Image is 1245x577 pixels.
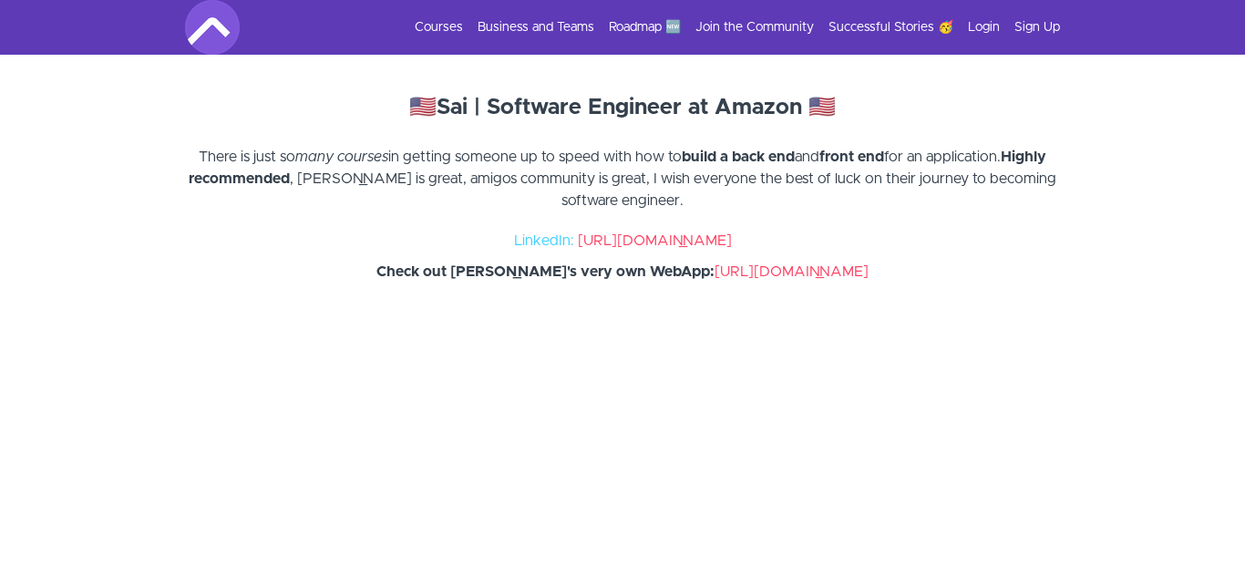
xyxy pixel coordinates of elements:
[295,149,388,164] em: many courses
[514,233,574,248] span: LinkedIn:
[1014,18,1060,36] a: Sign Up
[415,18,463,36] a: Courses
[819,149,884,164] strong: front end
[695,18,814,36] a: Join the Community
[715,264,869,279] a: [URL][DOMAIN_NAME]
[478,18,594,36] a: Business and Teams
[682,149,795,164] strong: build a back end
[409,97,437,118] strong: 🇺🇸
[968,18,1000,36] a: Login
[290,171,1056,208] span: , [PERSON_NAME] is great, amigos community is great, I wish everyone the best of luck on their jo...
[376,264,715,279] strong: Check out [PERSON_NAME]'s very own WebApp:
[828,18,953,36] a: Successful Stories 🥳
[388,149,682,164] span: in getting someone up to speed with how to
[437,97,802,118] strong: Sai | Software Engineer at Amazon
[795,149,819,164] span: and
[884,149,1001,164] span: for an application.
[808,97,836,118] strong: 🇺🇸
[609,18,681,36] a: Roadmap 🆕
[578,233,732,248] a: [URL][DOMAIN_NAME]
[199,149,295,164] span: There is just so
